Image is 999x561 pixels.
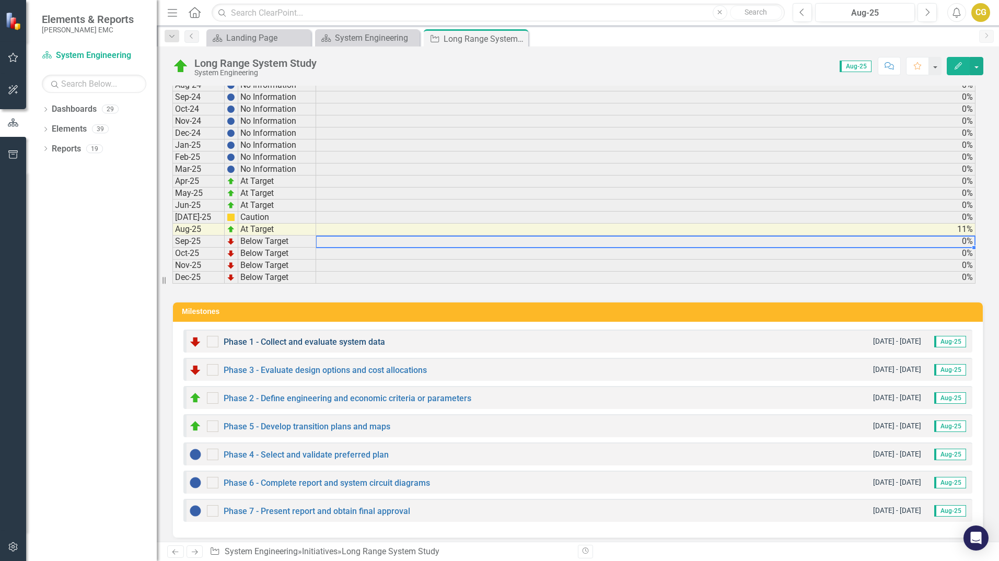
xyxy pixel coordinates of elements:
[238,236,316,248] td: Below Target
[227,93,235,101] img: BgCOk07PiH71IgAAAABJRU5ErkJggg==
[934,477,966,488] span: Aug-25
[210,546,570,558] div: » »
[227,117,235,125] img: BgCOk07PiH71IgAAAABJRU5ErkJggg==
[238,79,316,91] td: No Information
[238,139,316,151] td: No Information
[238,103,316,115] td: No Information
[52,123,87,135] a: Elements
[42,26,134,34] small: [PERSON_NAME] EMC
[172,272,225,284] td: Dec-25
[238,248,316,260] td: Below Target
[873,336,921,346] small: [DATE] - [DATE]
[209,31,308,44] a: Landing Page
[316,91,975,103] td: 0%
[172,200,225,212] td: Jun-25
[302,546,338,556] a: Initiatives
[873,477,921,487] small: [DATE] - [DATE]
[172,163,225,176] td: Mar-25
[819,7,911,19] div: Aug-25
[873,393,921,403] small: [DATE] - [DATE]
[316,115,975,127] td: 0%
[224,450,389,460] a: Phase 4 - Select and validate preferred plan
[873,421,921,431] small: [DATE] - [DATE]
[335,31,417,44] div: System Engineering
[52,143,81,155] a: Reports
[42,75,146,93] input: Search Below...
[316,103,975,115] td: 0%
[238,272,316,284] td: Below Target
[5,12,24,30] img: ClearPoint Strategy
[316,248,975,260] td: 0%
[172,224,225,236] td: Aug-25
[316,224,975,236] td: 11%
[86,144,103,153] div: 19
[189,364,202,376] img: Below Target
[227,261,235,270] img: TnMDeAgwAPMxUmUi88jYAAAAAElFTkSuQmCC
[227,129,235,137] img: BgCOk07PiH71IgAAAABJRU5ErkJggg==
[102,105,119,114] div: 29
[316,236,975,248] td: 0%
[224,478,430,488] a: Phase 6 - Complete report and system circuit diagrams
[745,8,767,16] span: Search
[971,3,990,22] button: CG
[316,151,975,163] td: 0%
[172,236,225,248] td: Sep-25
[238,200,316,212] td: At Target
[238,176,316,188] td: At Target
[934,449,966,460] span: Aug-25
[42,13,134,26] span: Elements & Reports
[316,127,975,139] td: 0%
[227,141,235,149] img: BgCOk07PiH71IgAAAABJRU5ErkJggg==
[189,420,202,433] img: At Target
[172,127,225,139] td: Dec-24
[225,546,298,556] a: System Engineering
[172,151,225,163] td: Feb-25
[172,188,225,200] td: May-25
[730,5,782,20] button: Search
[227,237,235,246] img: TnMDeAgwAPMxUmUi88jYAAAAAElFTkSuQmCC
[227,189,235,197] img: zOikAAAAAElFTkSuQmCC
[227,249,235,258] img: TnMDeAgwAPMxUmUi88jYAAAAAElFTkSuQmCC
[963,525,989,551] div: Open Intercom Messenger
[238,127,316,139] td: No Information
[316,200,975,212] td: 0%
[238,91,316,103] td: No Information
[224,365,427,375] a: Phase 3 - Evaluate design options and cost allocations
[172,115,225,127] td: Nov-24
[227,273,235,282] img: TnMDeAgwAPMxUmUi88jYAAAAAElFTkSuQmCC
[238,163,316,176] td: No Information
[182,308,978,315] h3: Milestones
[172,91,225,103] td: Sep-24
[238,115,316,127] td: No Information
[444,32,526,45] div: Long Range System Study
[227,153,235,161] img: BgCOk07PiH71IgAAAABJRU5ErkJggg==
[316,272,975,284] td: 0%
[227,201,235,209] img: zOikAAAAAElFTkSuQmCC
[316,176,975,188] td: 0%
[224,337,385,347] a: Phase 1 - Collect and evaluate system data
[194,57,317,69] div: Long Range System Study
[189,335,202,348] img: Below Target
[316,139,975,151] td: 0%
[815,3,915,22] button: Aug-25
[934,336,966,347] span: Aug-25
[873,506,921,516] small: [DATE] - [DATE]
[189,448,202,461] img: No Information
[92,125,109,134] div: 39
[172,248,225,260] td: Oct-25
[873,365,921,375] small: [DATE] - [DATE]
[172,139,225,151] td: Jan-25
[227,105,235,113] img: BgCOk07PiH71IgAAAABJRU5ErkJggg==
[227,165,235,173] img: BgCOk07PiH71IgAAAABJRU5ErkJggg==
[224,506,410,516] a: Phase 7 - Present report and obtain final approval
[238,260,316,272] td: Below Target
[172,260,225,272] td: Nov-25
[226,31,308,44] div: Landing Page
[224,393,471,403] a: Phase 2 - Define engineering and economic criteria or parameters
[227,225,235,233] img: zOikAAAAAElFTkSuQmCC
[172,212,225,224] td: [DATE]-25
[172,79,225,91] td: Aug-24
[934,420,966,432] span: Aug-25
[316,260,975,272] td: 0%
